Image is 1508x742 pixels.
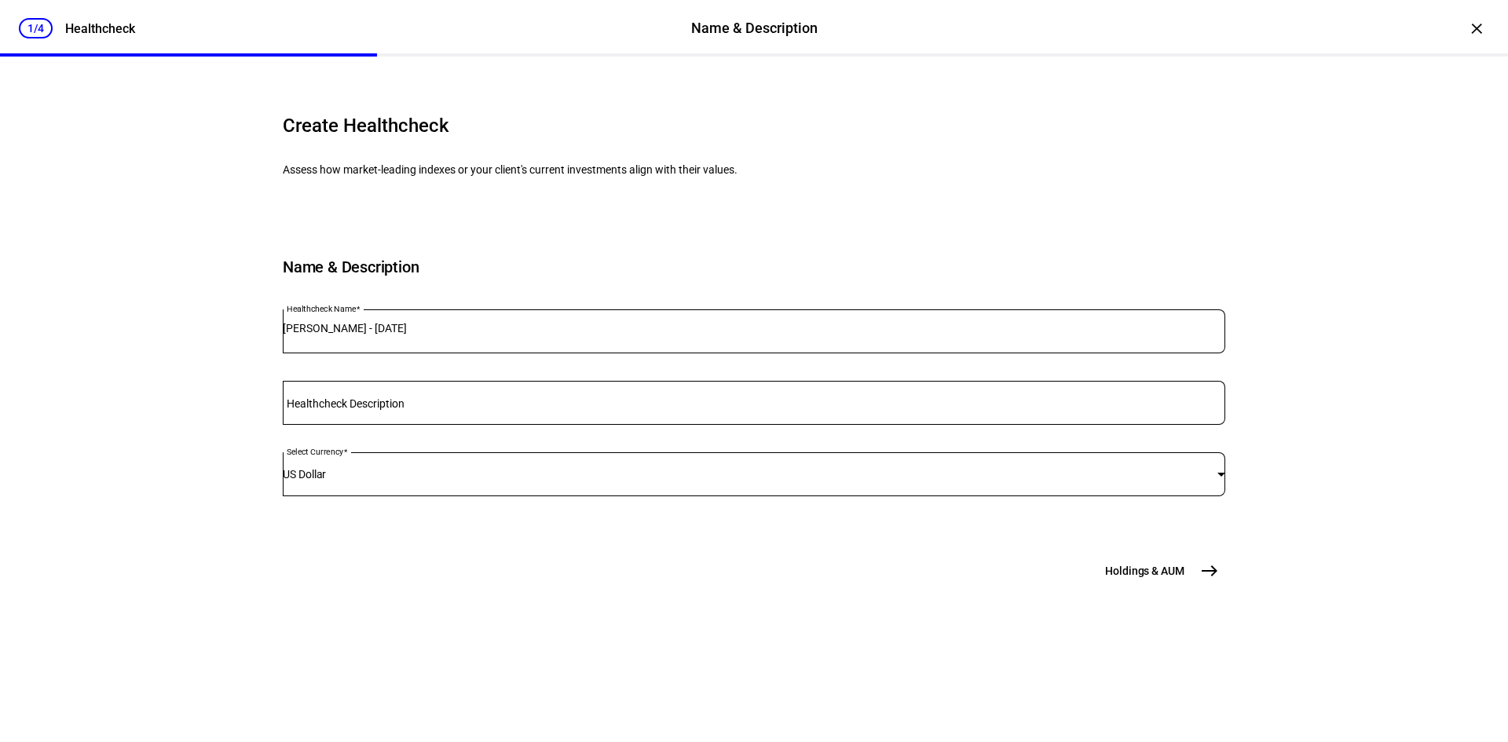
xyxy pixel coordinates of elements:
[691,18,818,38] div: Name & Description
[283,113,754,138] h4: Create Healthcheck
[19,18,53,38] div: 1/4
[283,468,326,481] span: US Dollar
[287,397,404,410] mat-label: Healthcheck Description
[287,448,343,457] mat-label: Select Currency
[283,256,1225,278] h6: Name & Description
[287,305,356,314] mat-label: Healthcheck Name
[65,21,135,36] div: Healthcheck
[1464,16,1489,41] div: ×
[1096,555,1225,587] button: Holdings & AUM
[1105,563,1184,579] span: Holdings & AUM
[1200,561,1219,580] mat-icon: east
[283,163,754,176] p: Assess how market-leading indexes or your client's current investments align with their values.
